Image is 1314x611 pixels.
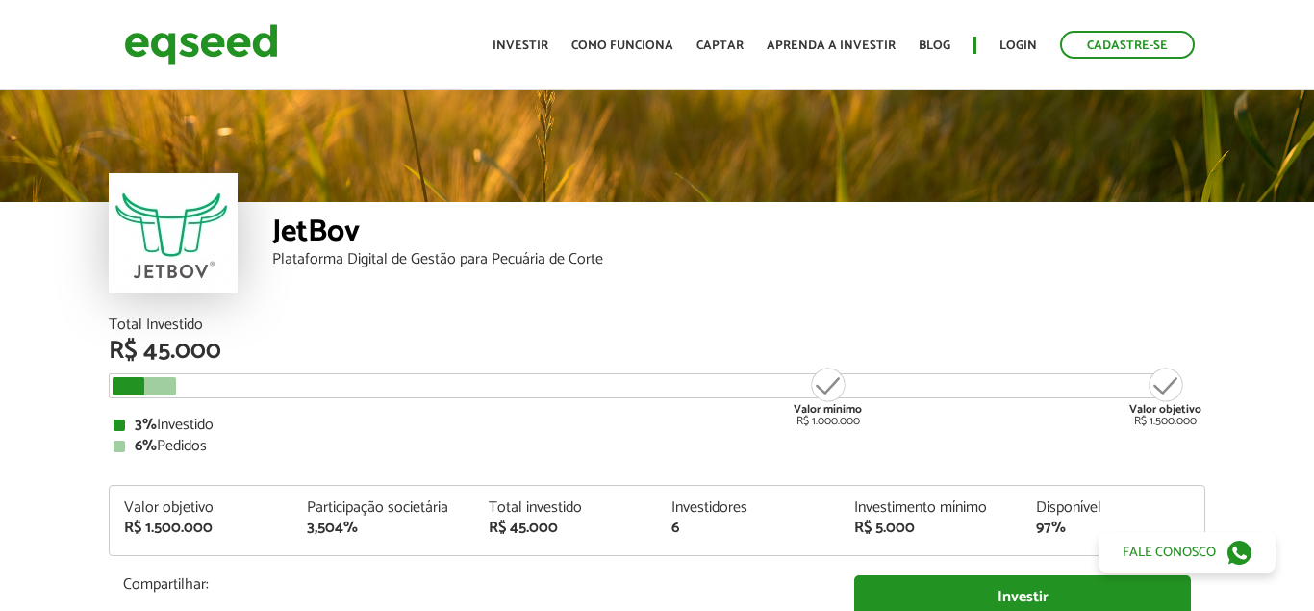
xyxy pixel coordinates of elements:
[272,216,1205,252] div: JetBov
[307,521,461,536] div: 3,504%
[1129,366,1201,427] div: R$ 1.500.000
[767,39,896,52] a: Aprenda a investir
[124,500,278,516] div: Valor objetivo
[854,500,1008,516] div: Investimento mínimo
[1036,521,1190,536] div: 97%
[135,433,157,459] strong: 6%
[114,439,1200,454] div: Pedidos
[272,252,1205,267] div: Plataforma Digital de Gestão para Pecuária de Corte
[109,318,1205,333] div: Total Investido
[493,39,548,52] a: Investir
[1099,532,1276,573] a: Fale conosco
[1060,31,1195,59] a: Cadastre-se
[109,339,1205,364] div: R$ 45.000
[489,521,643,536] div: R$ 45.000
[696,39,744,52] a: Captar
[919,39,950,52] a: Blog
[1036,500,1190,516] div: Disponível
[307,500,461,516] div: Participação societária
[124,19,278,70] img: EqSeed
[571,39,673,52] a: Como funciona
[124,521,278,536] div: R$ 1.500.000
[489,500,643,516] div: Total investido
[854,521,1008,536] div: R$ 5.000
[135,412,157,438] strong: 3%
[794,400,862,419] strong: Valor mínimo
[123,575,825,594] p: Compartilhar:
[671,500,825,516] div: Investidores
[999,39,1037,52] a: Login
[671,521,825,536] div: 6
[1129,400,1201,419] strong: Valor objetivo
[114,418,1200,433] div: Investido
[792,366,864,427] div: R$ 1.000.000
